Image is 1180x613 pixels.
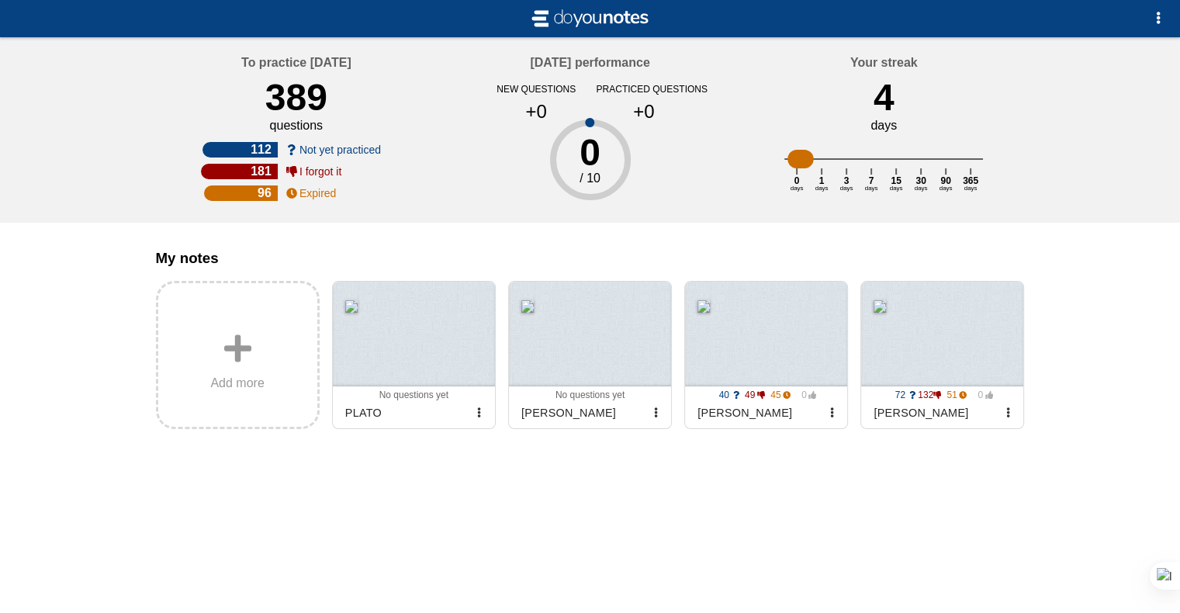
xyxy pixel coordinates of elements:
[483,171,697,185] div: / 10
[299,144,381,156] span: Not yet practiced
[270,119,324,133] div: questions
[844,175,850,186] text: 3
[299,165,341,178] span: I forgot it
[716,390,739,400] span: 40
[869,175,874,186] text: 7
[794,175,800,186] text: 0
[890,185,903,192] text: days
[379,390,448,400] span: No questions yet
[339,400,470,425] div: PLATO
[156,250,1025,267] h3: My notes
[555,390,625,400] span: No questions yet
[840,185,853,192] text: days
[332,281,496,429] a: No questions yetPLATO
[870,119,897,133] div: days
[489,84,584,95] div: new questions
[915,175,926,186] text: 30
[915,185,928,192] text: days
[528,6,652,31] img: svg+xml;base64,CiAgICAgIDxzdmcgdmlld0JveD0iLTIgLTIgMjAgNCIgeG1sbnM9Imh0dHA6Ly93d3cudzMub3JnLzIwMD...
[210,376,264,390] span: Add more
[944,390,967,400] span: 51
[515,400,646,425] div: [PERSON_NAME]
[918,390,941,400] span: 132
[794,390,817,400] span: 0
[850,56,918,70] h4: Your streak
[201,164,278,179] div: 181
[1143,3,1174,34] button: Options
[597,84,692,95] div: practiced questions
[299,187,336,199] span: Expired
[815,185,829,192] text: days
[970,390,993,400] span: 0
[940,185,953,192] text: days
[964,185,978,192] text: days
[684,281,848,429] a: 40 49 45 0 [PERSON_NAME]
[508,281,672,429] a: No questions yet[PERSON_NAME]
[791,185,804,192] text: days
[691,400,822,425] div: [PERSON_NAME]
[860,281,1024,429] a: 72 132 51 0 [PERSON_NAME]
[963,175,978,186] text: 365
[819,175,825,186] text: 1
[742,390,765,400] span: 49
[865,185,878,192] text: days
[874,76,895,119] div: 4
[767,390,791,400] span: 45
[265,76,327,119] div: 389
[530,56,649,70] h4: [DATE] performance
[940,175,951,186] text: 90
[202,142,277,158] div: 112
[867,400,998,425] div: [PERSON_NAME]
[495,101,578,123] div: +0
[891,175,901,186] text: 15
[603,101,686,123] div: +0
[204,185,278,201] div: 96
[892,390,915,400] span: 72
[483,134,697,171] div: 0
[241,56,351,70] h4: To practice [DATE]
